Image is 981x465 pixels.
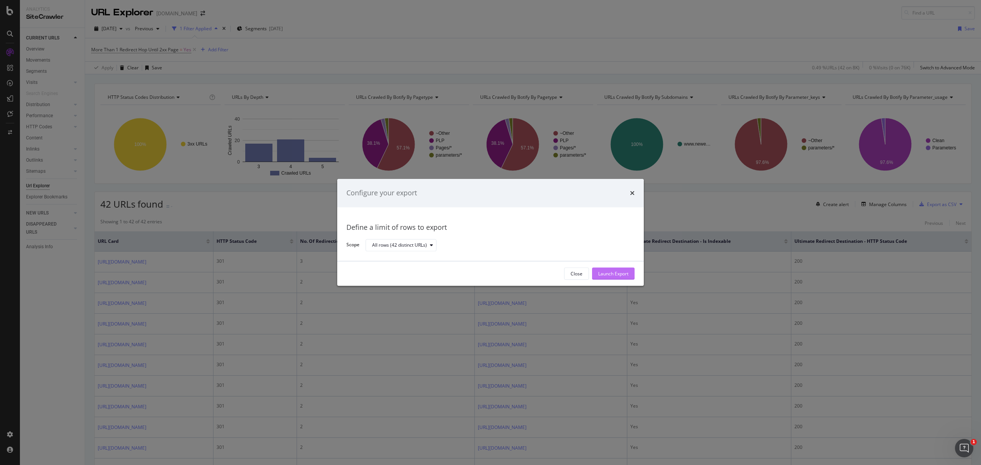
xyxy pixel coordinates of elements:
[366,239,436,251] button: All rows (42 distinct URLs)
[571,270,582,277] div: Close
[564,268,589,280] button: Close
[346,242,359,250] label: Scope
[346,188,417,198] div: Configure your export
[630,188,635,198] div: times
[971,439,977,445] span: 1
[955,439,973,457] iframe: Intercom live chat
[592,268,635,280] button: Launch Export
[372,243,427,247] div: All rows (42 distinct URLs)
[598,270,628,277] div: Launch Export
[346,223,635,232] div: Define a limit of rows to export
[337,179,644,286] div: modal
